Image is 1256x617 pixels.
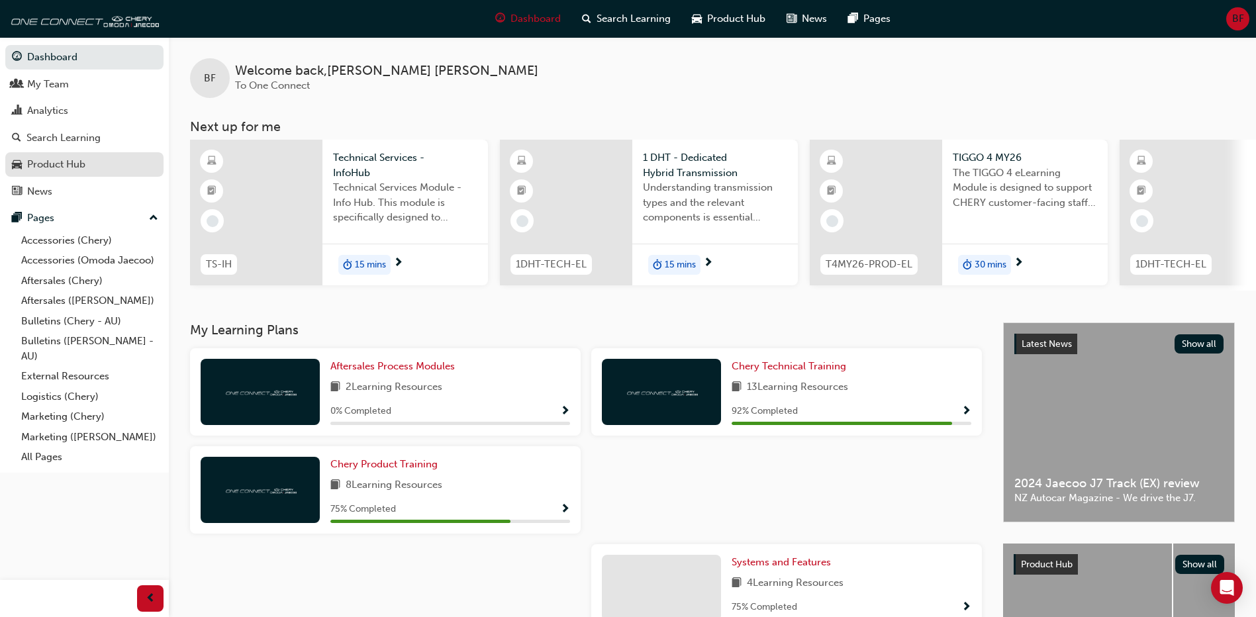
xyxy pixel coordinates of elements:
span: Understanding transmission types and the relevant components is essential knowledge required for ... [643,180,787,225]
span: learningResourceType_ELEARNING-icon [207,153,217,170]
a: My Team [5,72,164,97]
a: Accessories (Chery) [16,230,164,251]
span: 2024 Jaecoo J7 Track (EX) review [1014,476,1224,491]
a: Marketing ([PERSON_NAME]) [16,427,164,448]
span: Systems and Features [732,556,831,568]
span: Latest News [1022,338,1072,350]
span: TIGGO 4 MY26 [953,150,1097,166]
span: The TIGGO 4 eLearning Module is designed to support CHERY customer-facing staff with the product ... [953,166,1097,211]
span: 1 DHT - Dedicated Hybrid Transmission [643,150,787,180]
a: pages-iconPages [838,5,901,32]
span: Chery Product Training [330,458,438,470]
span: learningRecordVerb_NONE-icon [1136,215,1148,227]
span: search-icon [12,132,21,144]
a: Systems and Features [732,555,836,570]
span: up-icon [149,210,158,227]
span: To One Connect [235,79,310,91]
span: learningResourceType_ELEARNING-icon [1137,153,1146,170]
a: Bulletins (Chery - AU) [16,311,164,332]
span: duration-icon [653,256,662,273]
a: Aftersales ([PERSON_NAME]) [16,291,164,311]
button: Show Progress [560,501,570,518]
span: Product Hub [1021,559,1073,570]
span: 1DHT-TECH-EL [1135,257,1206,272]
img: oneconnect [625,385,698,398]
span: 0 % Completed [330,404,391,419]
span: booktick-icon [1137,183,1146,200]
a: guage-iconDashboard [485,5,571,32]
span: T4MY26-PROD-EL [826,257,912,272]
a: TS-IHTechnical Services - InfoHubTechnical Services Module - Info Hub. This module is specificall... [190,140,488,285]
button: Pages [5,206,164,230]
a: Product HubShow all [1014,554,1224,575]
span: 1DHT-TECH-EL [516,257,587,272]
img: oneconnect [7,5,159,32]
span: 8 Learning Resources [346,477,442,494]
span: Show Progress [560,406,570,418]
a: search-iconSearch Learning [571,5,681,32]
span: NZ Autocar Magazine - We drive the J7. [1014,491,1224,506]
span: learningResourceType_ELEARNING-icon [827,153,836,170]
span: book-icon [732,379,742,396]
span: Pages [863,11,891,26]
span: Chery Technical Training [732,360,846,372]
a: Logistics (Chery) [16,387,164,407]
span: book-icon [330,477,340,494]
span: book-icon [732,575,742,592]
a: Accessories (Omoda Jaecoo) [16,250,164,271]
div: Search Learning [26,130,101,146]
span: learningRecordVerb_NONE-icon [826,215,838,227]
div: Pages [27,211,54,226]
a: All Pages [16,447,164,467]
span: pages-icon [848,11,858,27]
span: 75 % Completed [330,502,396,517]
a: news-iconNews [776,5,838,32]
a: Search Learning [5,126,164,150]
a: Chery Product Training [330,457,443,472]
span: people-icon [12,79,22,91]
a: Aftersales Process Modules [330,359,460,374]
button: Show all [1175,555,1225,574]
span: next-icon [703,258,713,269]
span: pages-icon [12,213,22,224]
a: Aftersales (Chery) [16,271,164,291]
a: Analytics [5,99,164,123]
span: next-icon [1014,258,1024,269]
span: BF [204,71,216,86]
a: Dashboard [5,45,164,70]
span: 15 mins [355,258,386,273]
span: 75 % Completed [732,600,797,615]
span: book-icon [330,379,340,396]
span: prev-icon [146,591,156,607]
div: My Team [27,77,69,92]
span: booktick-icon [207,183,217,200]
button: DashboardMy TeamAnalyticsSearch LearningProduct HubNews [5,42,164,206]
div: Analytics [27,103,68,119]
span: booktick-icon [827,183,836,200]
span: news-icon [787,11,797,27]
span: guage-icon [12,52,22,64]
button: Show Progress [961,403,971,420]
span: News [802,11,827,26]
span: 4 Learning Resources [747,575,844,592]
span: Aftersales Process Modules [330,360,455,372]
span: Search Learning [597,11,671,26]
button: Show all [1175,334,1224,354]
span: Dashboard [510,11,561,26]
a: car-iconProduct Hub [681,5,776,32]
span: Show Progress [961,406,971,418]
span: Technical Services - InfoHub [333,150,477,180]
div: News [27,184,52,199]
span: BF [1232,11,1244,26]
h3: My Learning Plans [190,322,982,338]
img: oneconnect [224,483,297,496]
span: Show Progress [560,504,570,516]
span: car-icon [12,159,22,171]
a: Latest NewsShow all [1014,334,1224,355]
h3: Next up for me [169,119,1256,134]
span: learningRecordVerb_NONE-icon [207,215,218,227]
a: Bulletins ([PERSON_NAME] - AU) [16,331,164,366]
span: car-icon [692,11,702,27]
a: T4MY26-PROD-ELTIGGO 4 MY26The TIGGO 4 eLearning Module is designed to support CHERY customer-faci... [810,140,1108,285]
button: Show Progress [560,403,570,420]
